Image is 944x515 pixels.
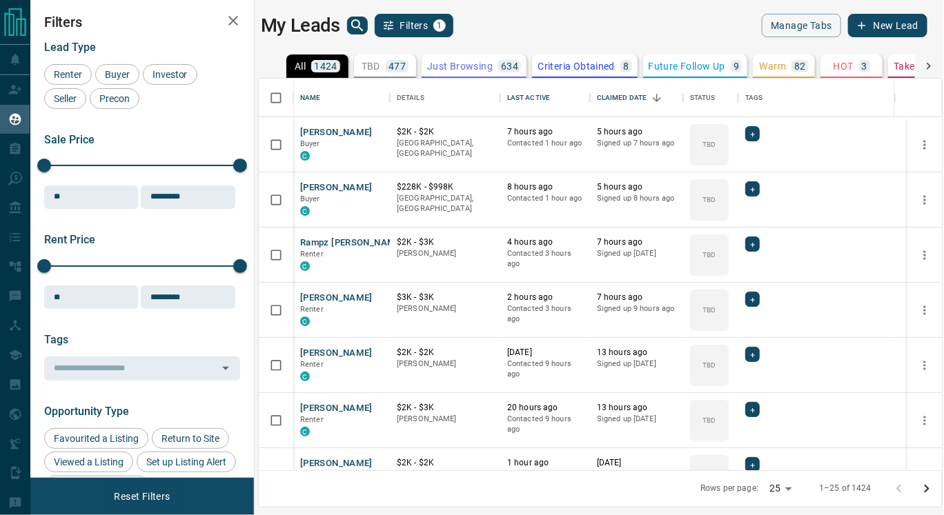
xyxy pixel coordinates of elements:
p: 3 [862,61,867,71]
p: 4 hours ago [507,236,583,248]
div: + [745,402,760,417]
span: Renter [49,69,87,80]
div: + [745,292,760,307]
button: Manage Tabs [762,14,840,37]
p: Contacted 3 hours ago [507,303,583,325]
span: Renter [300,415,324,424]
div: Last Active [507,79,550,117]
p: [PERSON_NAME] [397,414,493,425]
p: Signed up [DATE] [597,469,676,480]
p: $2K - $3K [397,402,493,414]
span: + [750,182,755,196]
p: TBD [702,305,716,315]
h1: My Leads [261,14,340,37]
button: more [914,245,935,265]
button: search button [347,17,368,34]
div: + [745,181,760,196]
div: Tags [738,79,896,117]
p: $2K - $2K [397,457,493,469]
p: $2K - $2K [397,126,493,138]
span: Investor [148,69,193,80]
p: Future Follow Up [649,61,725,71]
button: [PERSON_NAME] [300,292,373,305]
p: Contacted 9 hours ago [507,414,583,435]
div: Name [300,79,321,117]
span: + [750,347,755,361]
p: 5 hours ago [597,126,676,138]
p: 8 [623,61,629,71]
p: Signed up [DATE] [597,414,676,425]
p: [DATE] [507,347,583,359]
div: 25 [764,478,797,498]
button: more [914,300,935,321]
button: more [914,355,935,376]
span: Lead Type [44,41,96,54]
p: 2 hours ago [507,292,583,303]
p: 5 hours ago [597,181,676,193]
p: Rows per page: [700,483,758,494]
div: Details [397,79,424,117]
p: 1–25 of 1424 [819,483,872,494]
button: Open [216,359,235,378]
p: 9 [734,61,739,71]
p: Contacted 3 hours ago [507,248,583,270]
span: Buyer [300,139,320,148]
div: Status [690,79,716,117]
p: 82 [794,61,806,71]
button: more [914,410,935,431]
button: Reset Filters [105,485,179,508]
span: Sale Price [44,133,95,146]
span: Favourited a Listing [49,433,144,444]
p: TBD [362,61,380,71]
div: + [745,126,760,141]
p: Warm [760,61,787,71]
p: [GEOGRAPHIC_DATA], [GEOGRAPHIC_DATA] [397,193,493,214]
div: Viewed a Listing [44,452,133,472]
p: 477 [389,61,406,71]
button: [PERSON_NAME] [300,181,373,194]
span: Tags [44,333,68,346]
button: more [914,190,935,210]
p: [PERSON_NAME] [397,303,493,314]
span: Opportunity Type [44,405,129,418]
div: condos.ca [300,206,310,216]
div: Status [683,79,738,117]
span: + [750,292,755,306]
p: Criteria Obtained [538,61,615,71]
span: + [750,237,755,251]
button: [PERSON_NAME] [300,347,373,360]
p: 7 hours ago [597,292,676,303]
p: $228K - $998K [397,181,493,193]
p: HOT [834,61,854,71]
span: 1 [435,21,444,30]
p: [PERSON_NAME] [397,469,493,480]
p: TBD [702,250,716,260]
p: Signed up [DATE] [597,359,676,370]
button: Filters1 [375,14,454,37]
p: [PERSON_NAME] [397,248,493,259]
span: + [750,403,755,416]
p: [DATE] [597,457,676,469]
p: Contacted 20 hours ago [507,469,583,490]
div: condos.ca [300,372,310,381]
p: $2K - $2K [397,347,493,359]
p: 13 hours ago [597,402,676,414]
p: TBD [702,194,716,205]
div: Renter [44,64,92,85]
div: + [745,236,760,252]
p: 8 hours ago [507,181,583,193]
p: TBD [702,139,716,150]
span: + [750,458,755,472]
button: Go to next page [913,475,941,503]
p: Signed up [DATE] [597,248,676,259]
div: Last Active [500,79,590,117]
p: 20 hours ago [507,402,583,414]
p: 1 hour ago [507,457,583,469]
p: [GEOGRAPHIC_DATA], [GEOGRAPHIC_DATA] [397,138,493,159]
span: Renter [300,360,324,369]
span: Return to Site [157,433,224,444]
p: 1424 [314,61,337,71]
button: more [914,134,935,155]
div: + [745,457,760,472]
div: + [745,347,760,362]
